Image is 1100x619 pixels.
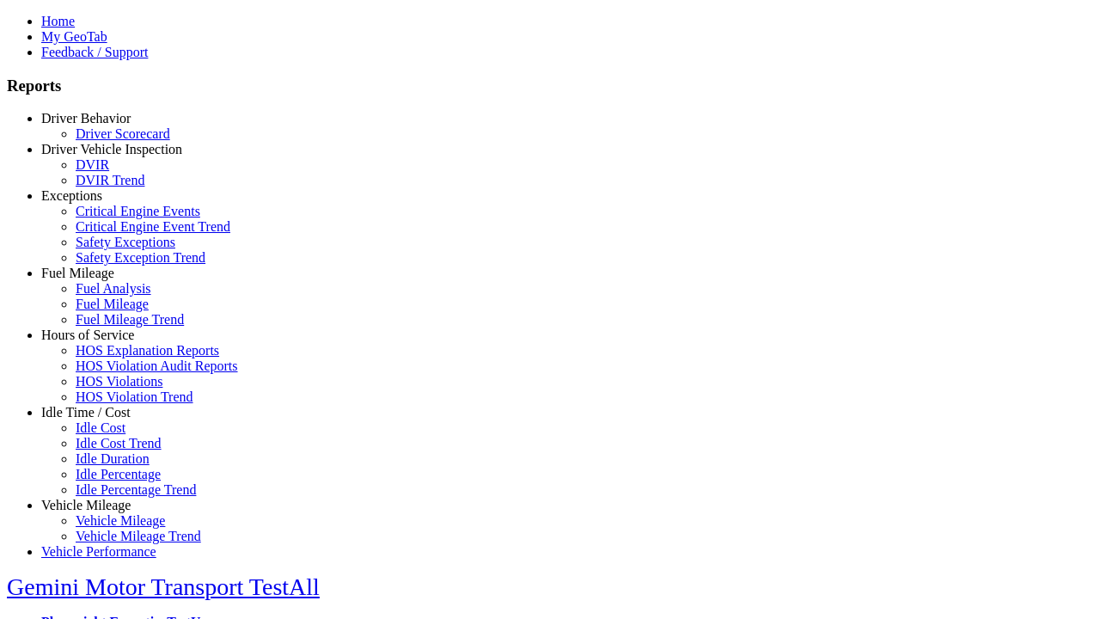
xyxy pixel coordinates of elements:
[41,188,102,203] a: Exceptions
[41,29,107,44] a: My GeoTab
[76,389,193,404] a: HOS Violation Trend
[41,111,131,126] a: Driver Behavior
[41,405,131,420] a: Idle Time / Cost
[76,467,161,481] a: Idle Percentage
[76,281,151,296] a: Fuel Analysis
[76,359,238,373] a: HOS Violation Audit Reports
[76,420,125,435] a: Idle Cost
[76,126,170,141] a: Driver Scorecard
[41,544,156,559] a: Vehicle Performance
[76,235,175,249] a: Safety Exceptions
[76,529,201,543] a: Vehicle Mileage Trend
[41,328,134,342] a: Hours of Service
[7,573,320,600] a: Gemini Motor Transport TestAll
[76,312,184,327] a: Fuel Mileage Trend
[41,266,114,280] a: Fuel Mileage
[76,513,165,528] a: Vehicle Mileage
[76,173,144,187] a: DVIR Trend
[41,45,148,59] a: Feedback / Support
[76,297,149,311] a: Fuel Mileage
[76,374,162,389] a: HOS Violations
[76,436,162,450] a: Idle Cost Trend
[76,204,200,218] a: Critical Engine Events
[41,14,75,28] a: Home
[76,250,205,265] a: Safety Exception Trend
[76,343,219,358] a: HOS Explanation Reports
[76,451,150,466] a: Idle Duration
[7,77,1093,95] h3: Reports
[76,157,109,172] a: DVIR
[76,219,230,234] a: Critical Engine Event Trend
[76,482,196,497] a: Idle Percentage Trend
[41,142,182,156] a: Driver Vehicle Inspection
[41,498,131,512] a: Vehicle Mileage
